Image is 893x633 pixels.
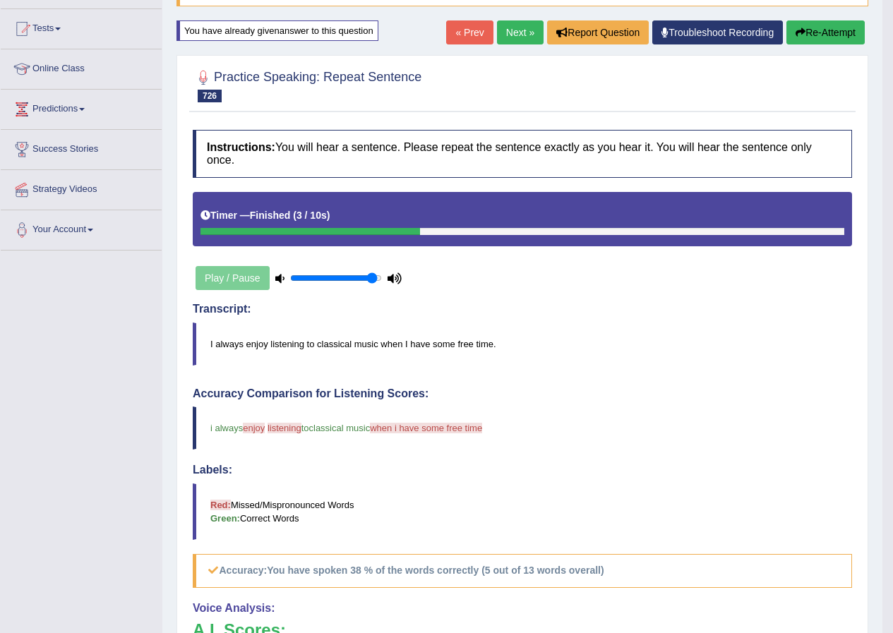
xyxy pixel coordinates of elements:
[193,322,852,366] blockquote: I always enjoy listening to classical music when I have some free time.
[210,500,231,510] b: Red:
[652,20,783,44] a: Troubleshoot Recording
[1,49,162,85] a: Online Class
[198,90,222,102] span: 726
[210,423,243,433] span: i always
[1,9,162,44] a: Tests
[309,423,371,433] span: classical music
[200,210,330,221] h5: Timer —
[446,20,493,44] a: « Prev
[210,513,240,524] b: Green:
[176,20,378,41] div: You have already given answer to this question
[786,20,865,44] button: Re-Attempt
[301,423,309,433] span: to
[207,141,275,153] b: Instructions:
[1,130,162,165] a: Success Stories
[250,210,291,221] b: Finished
[193,387,852,400] h4: Accuracy Comparison for Listening Scores:
[1,210,162,246] a: Your Account
[547,20,649,44] button: Report Question
[193,130,852,177] h4: You will hear a sentence. Please repeat the sentence exactly as you hear it. You will hear the se...
[296,210,327,221] b: 3 / 10s
[293,210,296,221] b: (
[193,464,852,476] h4: Labels:
[1,170,162,205] a: Strategy Videos
[268,423,301,433] span: listening
[327,210,330,221] b: )
[193,303,852,315] h4: Transcript:
[193,602,852,615] h4: Voice Analysis:
[370,423,482,433] span: when i have some free time
[193,554,852,587] h5: Accuracy:
[193,483,852,540] blockquote: Missed/Mispronounced Words Correct Words
[267,565,604,576] b: You have spoken 38 % of the words correctly (5 out of 13 words overall)
[243,423,265,433] span: enjoy
[497,20,544,44] a: Next »
[193,67,421,102] h2: Practice Speaking: Repeat Sentence
[1,90,162,125] a: Predictions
